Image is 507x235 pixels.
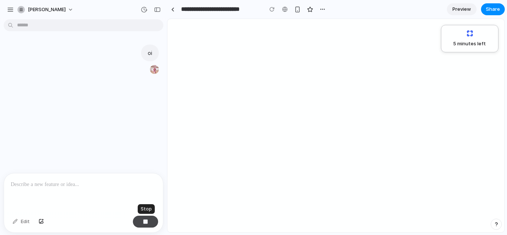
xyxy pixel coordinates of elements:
[28,6,66,13] span: [PERSON_NAME]
[447,3,477,15] a: Preview
[452,6,471,13] span: Preview
[448,40,486,48] span: 5 minutes left
[481,3,505,15] button: Share
[138,204,155,214] div: Stop
[148,49,152,57] p: oi
[14,4,77,16] button: [PERSON_NAME]
[486,6,500,13] span: Share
